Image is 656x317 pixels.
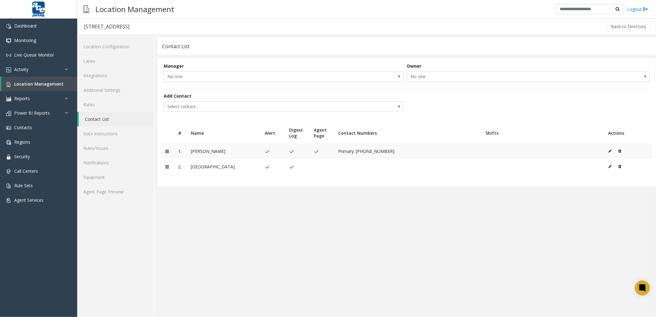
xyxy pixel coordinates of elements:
a: Equipment [77,170,154,184]
div: Contact List [162,42,190,50]
span: Security [14,154,30,159]
a: Additional Settings [77,83,154,97]
td: [PERSON_NAME] [186,143,260,159]
img: 'icon' [6,53,11,58]
span: Rule Sets [14,183,33,188]
img: 'icon' [6,111,11,116]
td: 2. [174,159,186,174]
span: Power BI Reports [14,110,50,116]
img: check [289,149,294,154]
td: 1. [174,143,186,159]
img: 'icon' [6,24,11,29]
span: Call Centers [14,168,38,174]
img: check [265,165,270,170]
img: 'icon' [6,184,11,188]
img: check [314,149,319,154]
div: [STREET_ADDRESS] [84,23,129,31]
a: Notifications [77,155,154,170]
th: Alert [260,122,285,143]
img: 'icon' [6,38,11,43]
a: Rules/Issues [77,141,154,155]
img: pageIcon [83,2,89,17]
a: Location Management [1,77,77,91]
span: Dashboard [14,23,36,29]
th: Actions [604,122,653,143]
span: Regions [14,139,30,145]
button: Back to Directory [607,22,650,31]
span: Contacts [14,125,32,130]
th: Agent Page [309,122,334,143]
th: Digest Log [284,122,309,143]
td: [GEOGRAPHIC_DATA] [186,159,260,174]
span: Reports [14,95,30,101]
th: Name [186,122,260,143]
th: Contact Numbers [334,122,481,143]
img: check [265,149,270,154]
img: logout [643,6,648,12]
a: Rates [77,97,154,112]
label: Add Contact [164,93,191,99]
span: Activity [14,66,28,72]
span: Live Queue Monitor [14,52,54,58]
th: Shifts [481,122,604,143]
a: Logout [627,6,648,12]
span: Location Management [14,81,64,87]
label: Manager [164,63,184,69]
img: 'icon' [6,198,11,203]
a: Gate Instructions [77,126,154,141]
h3: Location Management [92,2,177,17]
img: 'icon' [6,154,11,159]
a: Location Configuration [77,39,154,54]
th: # [174,122,186,143]
label: Owner [407,63,421,69]
span: No one [407,72,601,82]
span: No one [164,72,355,82]
img: 'icon' [6,67,11,72]
img: 'icon' [6,125,11,130]
a: Contact List [79,112,154,126]
span: Monitoring [14,37,36,43]
a: Integrations [77,68,154,83]
img: 'icon' [6,82,11,87]
span: Primary: [PHONE_NUMBER] [339,148,395,154]
img: 'icon' [6,140,11,145]
a: Agent Page Preview [77,184,154,199]
span: Agent Services [14,197,44,203]
img: 'icon' [6,96,11,101]
a: Lanes [77,54,154,68]
span: Select contact... [164,102,355,112]
img: check [289,165,294,170]
img: 'icon' [6,169,11,174]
